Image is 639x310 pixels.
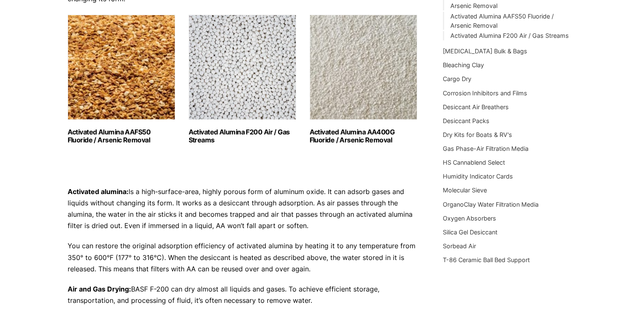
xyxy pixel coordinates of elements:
h2: Activated Alumina F200 Air / Gas Streams [189,128,296,144]
a: [MEDICAL_DATA] Bulk & Bags [443,47,527,55]
a: Visit product category Activated Alumina AA400G Fluoride / Arsenic Removal [310,15,417,144]
p: BASF F-200 can dry almost all liquids and gases. To achieve efficient storage, transportation, an... [68,284,418,306]
img: Activated Alumina AAFS50 Fluoride / Arsenic Removal [68,15,175,120]
a: Silica Gel Desiccant [443,229,497,236]
a: Desiccant Air Breathers [443,103,509,110]
a: OrganoClay Water Filtration Media [443,201,539,208]
a: Gas Phase-Air Filtration Media [443,145,529,152]
p: You can restore the original adsorption efficiency of activated alumina by heating it to any temp... [68,240,418,275]
a: Visit product category Activated Alumina F200 Air / Gas Streams [189,15,296,144]
a: Oxygen Absorbers [443,215,496,222]
a: Cargo Dry [443,75,471,82]
a: Dry Kits for Boats & RV's [443,131,512,138]
img: Activated Alumina AA400G Fluoride / Arsenic Removal [310,15,417,120]
a: Corrosion Inhibitors and Films [443,89,527,97]
a: Activated Alumina F200 Air / Gas Streams [450,32,568,39]
a: HS Cannablend Select [443,159,505,166]
a: Activated Alumina AAFS50 Fluoride / Arsenic Removal [450,13,553,29]
strong: Air and Gas Drying: [68,285,131,293]
p: Is a high-surface-area, highly porous form of aluminum oxide. It can adsorb gases and liquids wit... [68,186,418,232]
h2: Activated Alumina AAFS50 Fluoride / Arsenic Removal [68,128,175,144]
a: Molecular Sieve [443,187,487,194]
h2: Activated Alumina AA400G Fluoride / Arsenic Removal [310,128,417,144]
img: Activated Alumina F200 Air / Gas Streams [189,15,296,120]
a: Bleaching Clay [443,61,484,68]
a: Humidity Indicator Cards [443,173,513,180]
a: T-86 Ceramic Ball Bed Support [443,256,530,263]
a: Sorbead Air [443,242,476,250]
strong: Activated alumina: [68,187,129,196]
a: Desiccant Packs [443,117,489,124]
a: Visit product category Activated Alumina AAFS50 Fluoride / Arsenic Removal [68,15,175,144]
